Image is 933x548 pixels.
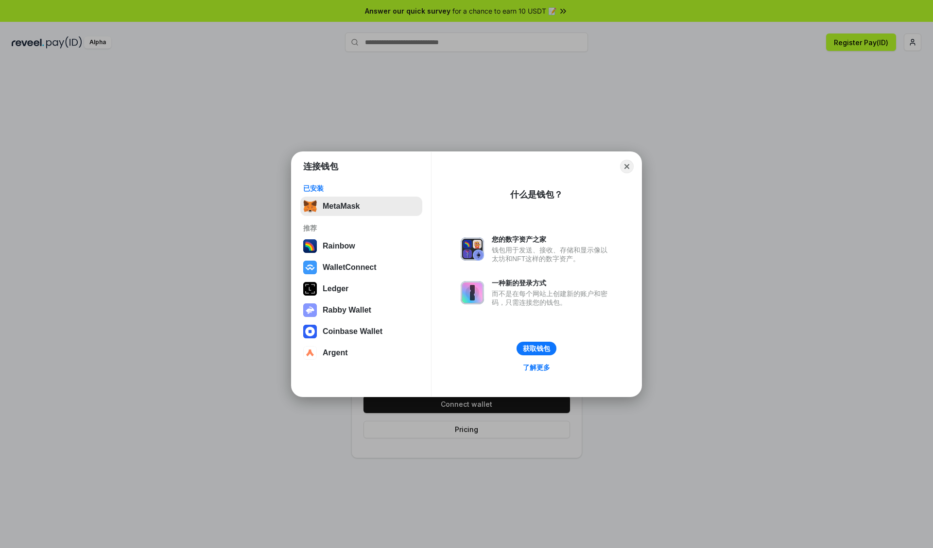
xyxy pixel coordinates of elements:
[523,363,550,372] div: 了解更多
[510,189,563,200] div: 什么是钱包？
[517,342,556,355] button: 获取钱包
[620,160,634,173] button: Close
[303,184,419,193] div: 已安装
[300,236,422,256] button: Rainbow
[300,300,422,320] button: Rabby Wallet
[303,261,317,274] img: svg+xml,%3Csvg%20width%3D%2228%22%20height%3D%2228%22%20viewBox%3D%220%200%2028%2028%22%20fill%3D...
[303,325,317,338] img: svg+xml,%3Csvg%20width%3D%2228%22%20height%3D%2228%22%20viewBox%3D%220%200%2028%2028%22%20fill%3D...
[303,346,317,360] img: svg+xml,%3Csvg%20width%3D%2228%22%20height%3D%2228%22%20viewBox%3D%220%200%2028%2028%22%20fill%3D...
[323,284,348,293] div: Ledger
[492,289,612,307] div: 而不是在每个网站上创建新的账户和密码，只需连接您的钱包。
[303,199,317,213] img: svg+xml,%3Csvg%20fill%3D%22none%22%20height%3D%2233%22%20viewBox%3D%220%200%2035%2033%22%20width%...
[323,327,382,336] div: Coinbase Wallet
[300,343,422,363] button: Argent
[323,306,371,315] div: Rabby Wallet
[300,279,422,299] button: Ledger
[492,279,612,287] div: 一种新的登录方式
[303,239,317,253] img: svg+xml,%3Csvg%20width%3D%22120%22%20height%3D%22120%22%20viewBox%3D%220%200%20120%20120%22%20fil...
[303,224,419,232] div: 推荐
[517,361,556,374] a: 了解更多
[300,197,422,216] button: MetaMask
[303,303,317,317] img: svg+xml,%3Csvg%20xmlns%3D%22http%3A%2F%2Fwww.w3.org%2F2000%2Fsvg%22%20fill%3D%22none%22%20viewBox...
[300,258,422,277] button: WalletConnect
[492,235,612,244] div: 您的数字资产之家
[323,263,377,272] div: WalletConnect
[492,246,612,263] div: 钱包用于发送、接收、存储和显示像以太坊和NFT这样的数字资产。
[323,242,355,250] div: Rainbow
[303,282,317,296] img: svg+xml,%3Csvg%20xmlns%3D%22http%3A%2F%2Fwww.w3.org%2F2000%2Fsvg%22%20width%3D%2228%22%20height%3...
[523,344,550,353] div: 获取钱包
[323,202,360,211] div: MetaMask
[303,161,338,172] h1: 连接钱包
[300,322,422,341] button: Coinbase Wallet
[461,237,484,261] img: svg+xml,%3Csvg%20xmlns%3D%22http%3A%2F%2Fwww.w3.org%2F2000%2Fsvg%22%20fill%3D%22none%22%20viewBox...
[323,349,348,357] div: Argent
[461,281,484,304] img: svg+xml,%3Csvg%20xmlns%3D%22http%3A%2F%2Fwww.w3.org%2F2000%2Fsvg%22%20fill%3D%22none%22%20viewBox...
